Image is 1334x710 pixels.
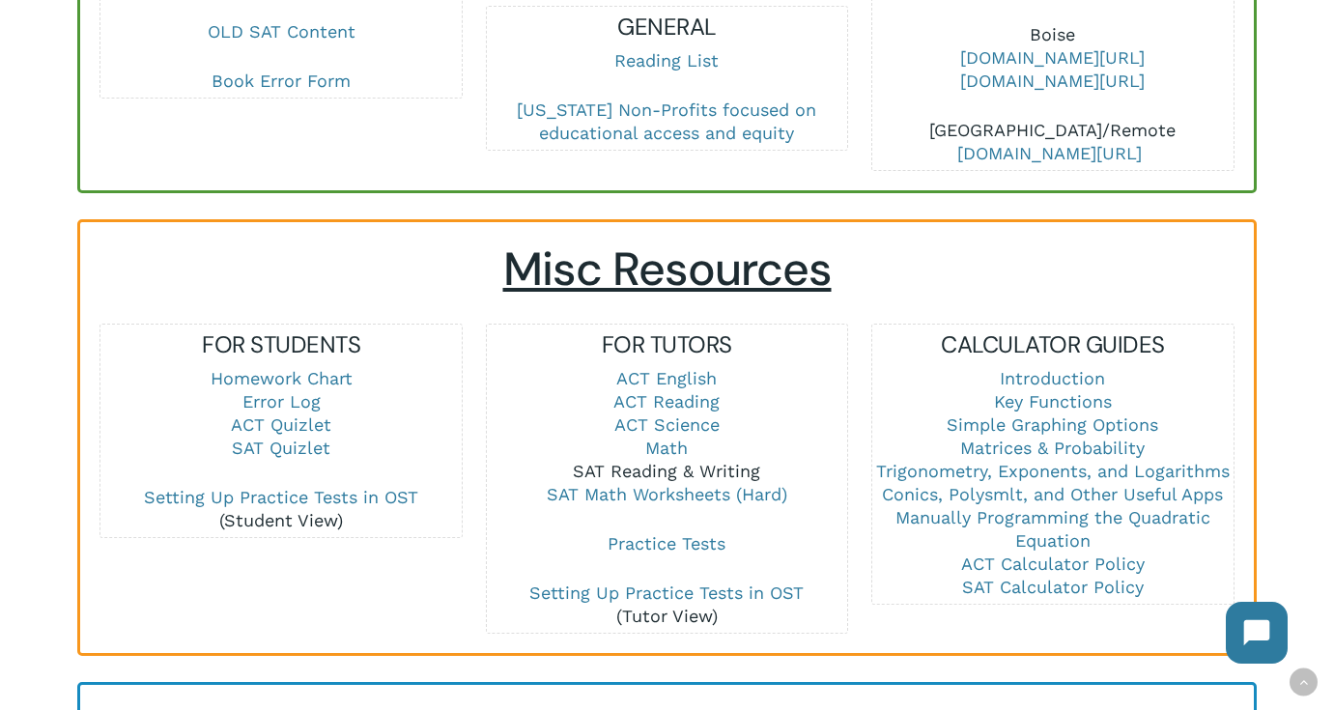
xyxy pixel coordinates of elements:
h5: CALCULATOR GUIDES [872,329,1233,360]
a: SAT Calculator Policy [962,577,1144,597]
span: Misc Resources [503,239,832,299]
a: SAT Math Worksheets (Hard) [547,484,787,504]
a: Manually Programming the Quadratic Equation [895,507,1210,551]
a: ACT Calculator Policy [961,554,1145,574]
a: Trigonometry, Exponents, and Logarithms [876,461,1230,481]
a: Book Error Form [212,71,351,91]
a: ACT English [616,368,717,388]
a: Conics, Polysmlt, and Other Useful Apps [882,484,1223,504]
p: (Student View) [100,486,461,532]
a: Introduction [1000,368,1105,388]
p: Boise [872,23,1233,119]
a: Math [645,438,688,458]
a: ACT Science [614,414,720,435]
a: Key Functions [994,391,1112,412]
a: Setting Up Practice Tests in OST [144,487,418,507]
a: OLD SAT Content [208,21,355,42]
a: Error Log [242,391,321,412]
a: Setting Up Practice Tests in OST [529,582,804,603]
a: SAT Quizlet [232,438,330,458]
h5: GENERAL [487,12,847,43]
a: Simple Graphing Options [947,414,1158,435]
a: Homework Chart [211,368,353,388]
a: [DOMAIN_NAME][URL] [960,47,1145,68]
p: (Tutor View) [487,582,847,628]
a: Practice Tests [608,533,725,554]
a: [DOMAIN_NAME][URL] [960,71,1145,91]
h5: FOR STUDENTS [100,329,461,360]
a: SAT Reading & Writing [573,461,760,481]
iframe: Chatbot [1206,582,1307,683]
a: ACT Reading [613,391,720,412]
a: Reading List [614,50,719,71]
p: [GEOGRAPHIC_DATA]/Remote [872,119,1233,165]
a: [US_STATE] Non-Profits focused on educational access and equity [517,99,816,143]
h5: FOR TUTORS [487,329,847,360]
a: Matrices & Probability [960,438,1145,458]
a: [DOMAIN_NAME][URL] [957,143,1142,163]
a: ACT Quizlet [231,414,331,435]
